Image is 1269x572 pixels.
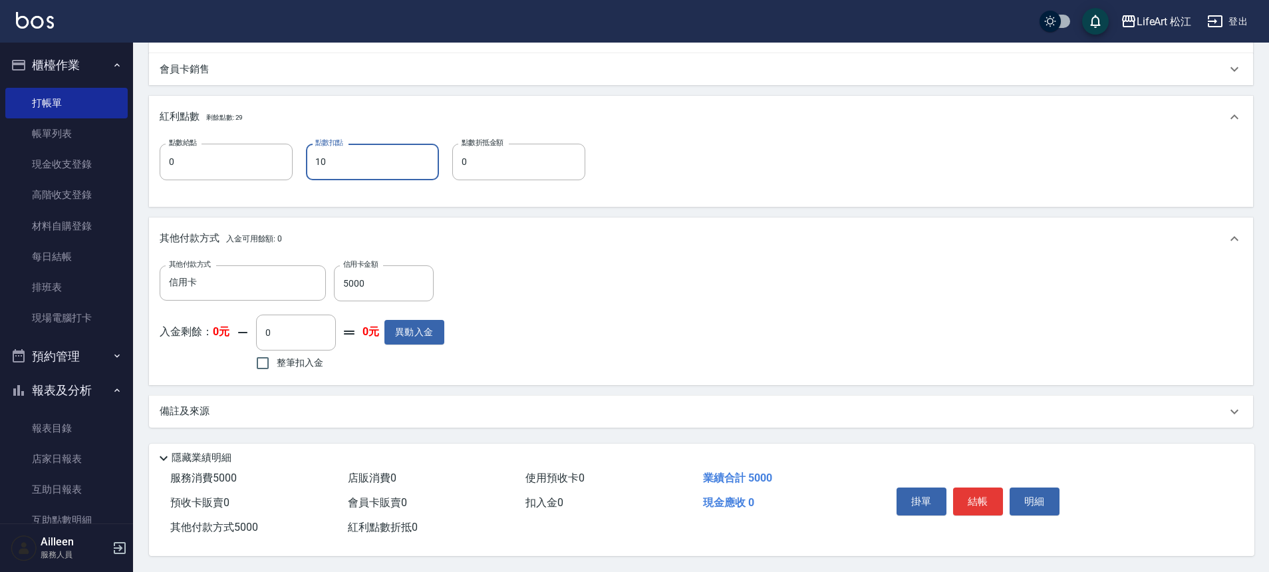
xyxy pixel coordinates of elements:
strong: 0元 [213,325,229,338]
div: 備註及來源 [149,396,1253,428]
a: 每日結帳 [5,241,128,272]
img: Person [11,535,37,561]
button: 掛單 [897,488,946,515]
div: 其他付款方式入金可用餘額: 0 [149,217,1253,260]
span: 會員卡販賣 0 [348,496,407,509]
button: 結帳 [953,488,1003,515]
button: 異動入金 [384,320,444,345]
span: 紅利點數折抵 0 [348,521,418,533]
button: 預約管理 [5,339,128,374]
a: 現金收支登錄 [5,149,128,180]
a: 互助日報表 [5,474,128,505]
label: 點數給點 [169,138,197,148]
label: 點數折抵金額 [462,138,503,148]
a: 高階收支登錄 [5,180,128,210]
a: 排班表 [5,272,128,303]
img: Logo [16,12,54,29]
button: save [1082,8,1109,35]
span: 扣入金 0 [525,496,563,509]
div: LifeArt 松江 [1137,13,1192,30]
a: 報表目錄 [5,413,128,444]
a: 現場電腦打卡 [5,303,128,333]
button: 報表及分析 [5,373,128,408]
span: 預收卡販賣 0 [170,496,229,509]
span: 入金可用餘額: 0 [226,234,283,243]
span: 現金應收 0 [703,496,754,509]
strong: 0元 [362,325,379,339]
a: 帳單列表 [5,118,128,149]
a: 互助點數明細 [5,505,128,535]
h5: Ailleen [41,535,108,549]
a: 打帳單 [5,88,128,118]
span: 業績合計 5000 [703,472,772,484]
span: 服務消費 5000 [170,472,237,484]
p: 會員卡銷售 [160,63,210,76]
span: 其他付款方式 5000 [170,521,258,533]
span: 使用預收卡 0 [525,472,585,484]
button: LifeArt 松江 [1115,8,1197,35]
div: 紅利點數剩餘點數: 29 [149,96,1253,138]
button: 登出 [1202,9,1253,34]
a: 店家日報表 [5,444,128,474]
p: 備註及來源 [160,404,210,418]
div: 會員卡銷售 [149,53,1253,85]
p: 入金剩餘： [160,325,229,339]
span: 剩餘點數: 29 [206,114,243,121]
span: 整筆扣入金 [277,356,323,370]
label: 信用卡金額 [343,259,378,269]
button: 櫃檯作業 [5,48,128,82]
label: 其他付款方式 [169,259,211,269]
button: 明細 [1010,488,1059,515]
a: 材料自購登錄 [5,211,128,241]
label: 點數扣點 [315,138,343,148]
p: 紅利點數 [160,110,243,124]
p: 隱藏業績明細 [172,451,231,465]
p: 其他付款方式 [160,231,282,246]
p: 服務人員 [41,549,108,561]
span: 店販消費 0 [348,472,396,484]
